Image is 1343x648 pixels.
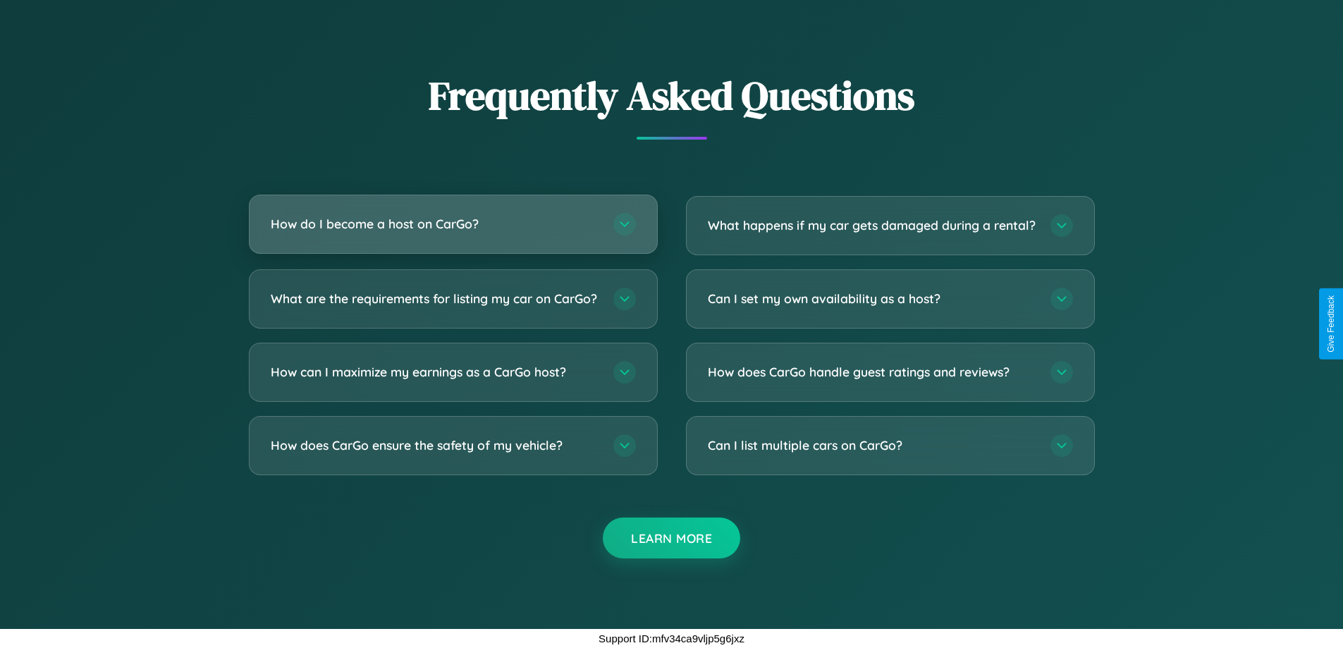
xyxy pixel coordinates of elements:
[271,363,599,381] h3: How can I maximize my earnings as a CarGo host?
[708,290,1036,307] h3: Can I set my own availability as a host?
[708,436,1036,454] h3: Can I list multiple cars on CarGo?
[599,629,744,648] p: Support ID: mfv34ca9vljp5g6jxz
[271,290,599,307] h3: What are the requirements for listing my car on CarGo?
[708,363,1036,381] h3: How does CarGo handle guest ratings and reviews?
[249,68,1095,123] h2: Frequently Asked Questions
[1326,295,1336,353] div: Give Feedback
[271,436,599,454] h3: How does CarGo ensure the safety of my vehicle?
[708,216,1036,234] h3: What happens if my car gets damaged during a rental?
[271,215,599,233] h3: How do I become a host on CarGo?
[603,518,740,558] button: Learn More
